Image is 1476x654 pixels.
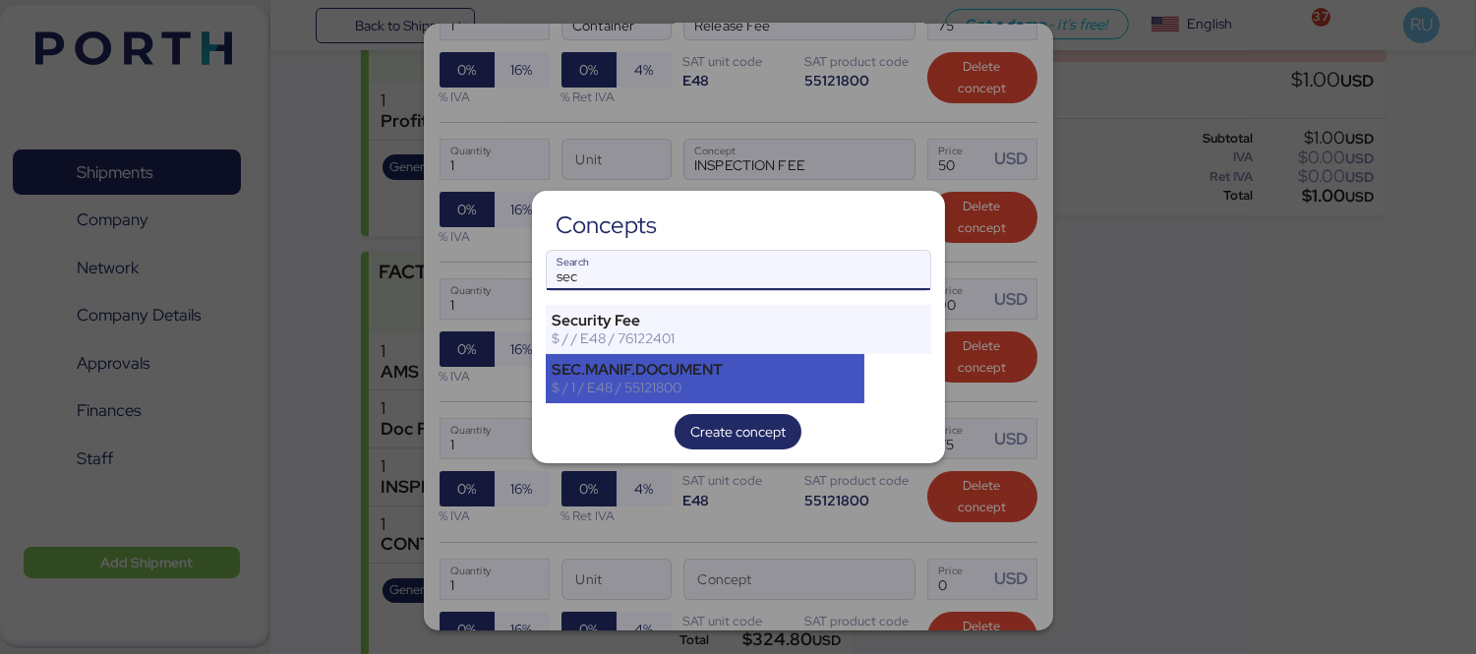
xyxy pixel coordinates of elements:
div: $ / / E48 / 76122401 [553,329,858,347]
div: SEC.MANIF.DOCUMENT [553,361,858,379]
div: Concepts [556,216,657,234]
div: Security Fee [553,312,858,329]
button: Create concept [675,414,801,449]
span: Create concept [690,420,786,444]
input: Search [547,251,930,290]
div: $ / 1 / E48 / 55121800 [553,379,858,396]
